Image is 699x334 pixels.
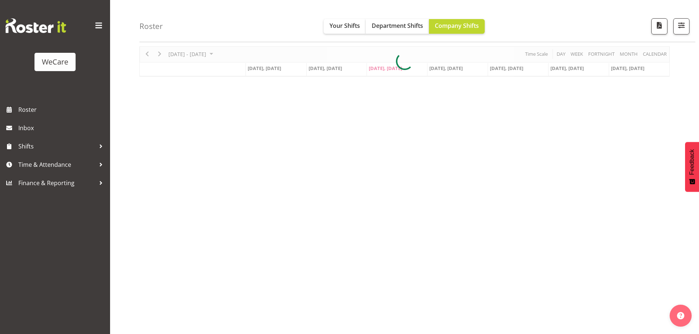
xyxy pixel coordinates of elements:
[651,18,667,34] button: Download a PDF of the roster according to the set date range.
[372,22,423,30] span: Department Shifts
[677,312,684,319] img: help-xxl-2.png
[429,19,485,34] button: Company Shifts
[18,177,95,188] span: Finance & Reporting
[673,18,689,34] button: Filter Shifts
[18,104,106,115] span: Roster
[18,159,95,170] span: Time & Attendance
[366,19,429,34] button: Department Shifts
[330,22,360,30] span: Your Shifts
[435,22,479,30] span: Company Shifts
[685,142,699,192] button: Feedback - Show survey
[689,149,695,175] span: Feedback
[18,141,95,152] span: Shifts
[42,56,68,67] div: WeCare
[324,19,366,34] button: Your Shifts
[6,18,66,33] img: Rosterit website logo
[139,22,163,30] h4: Roster
[18,122,106,133] span: Inbox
